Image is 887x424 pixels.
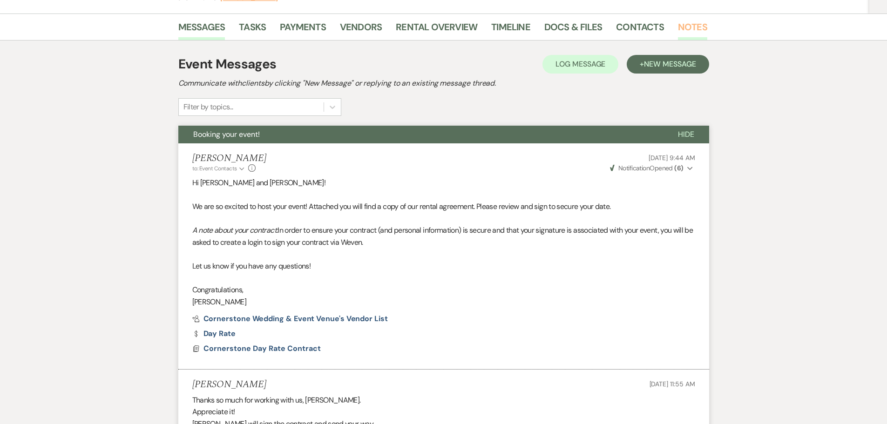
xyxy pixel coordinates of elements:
[618,164,650,172] span: Notification
[193,129,260,139] span: Booking your event!
[192,379,266,390] h5: [PERSON_NAME]
[192,296,695,308] p: [PERSON_NAME]
[203,343,321,353] span: Cornerstone Day Rate Contract
[644,59,696,69] span: New Message
[192,153,266,164] h5: [PERSON_NAME]
[192,165,237,172] span: to: Event Contacts
[203,314,388,323] span: Cornerstone Wedding & Event Venue's Vendor List
[192,330,236,337] a: Day Rate
[678,129,694,139] span: Hide
[192,261,311,271] span: Let us know if you have any questions!
[678,20,707,40] a: Notes
[183,101,233,113] div: Filter by topics...
[674,164,683,172] strong: ( 6 )
[616,20,664,40] a: Contacts
[178,20,225,40] a: Messages
[544,20,602,40] a: Docs & Files
[203,343,323,354] button: Cornerstone Day Rate Contract
[192,177,695,189] p: Hi [PERSON_NAME] and [PERSON_NAME]!
[650,380,695,388] span: [DATE] 11:55 AM
[280,20,326,40] a: Payments
[178,78,709,89] h2: Communicate with clients by clicking "New Message" or replying to an existing message thread.
[192,202,611,211] span: We are so excited to host your event! Attached you will find a copy of our rental agreement. Plea...
[542,55,618,74] button: Log Message
[192,225,278,235] em: A note about your contract:
[192,285,244,295] span: Congratulations,
[192,164,246,173] button: to: Event Contacts
[239,20,266,40] a: Tasks
[609,163,695,173] button: NotificationOpened (6)
[340,20,382,40] a: Vendors
[649,154,695,162] span: [DATE] 9:44 AM
[178,126,663,143] button: Booking your event!
[627,55,709,74] button: +New Message
[610,164,684,172] span: Opened
[396,20,477,40] a: Rental Overview
[192,315,388,323] a: Cornerstone Wedding & Event Venue's Vendor List
[663,126,709,143] button: Hide
[555,59,605,69] span: Log Message
[192,225,693,247] span: In order to ensure your contract (and personal information) is secure and that your signature is ...
[178,54,277,74] h1: Event Messages
[491,20,530,40] a: Timeline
